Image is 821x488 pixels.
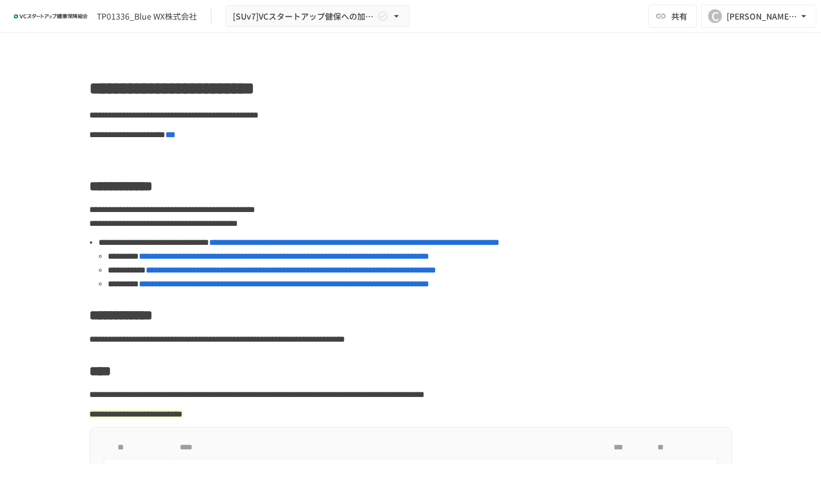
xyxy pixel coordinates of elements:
button: C[PERSON_NAME][EMAIL_ADDRESS][DOMAIN_NAME] [701,5,816,28]
div: C [708,9,722,23]
span: 共有 [671,10,687,22]
div: TP01336_Blue WX株式会社 [97,10,197,22]
button: status [113,463,137,486]
button: 共有 [648,5,697,28]
button: [SUv7]VCスタートアップ健保への加入申請手続き [225,5,410,28]
div: [PERSON_NAME][EMAIL_ADDRESS][DOMAIN_NAME] [727,9,798,24]
span: [SUv7]VCスタートアップ健保への加入申請手続き [233,9,374,24]
img: ZDfHsVrhrXUoWEWGWYf8C4Fv4dEjYTEDCNvmL73B7ox [14,7,88,25]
